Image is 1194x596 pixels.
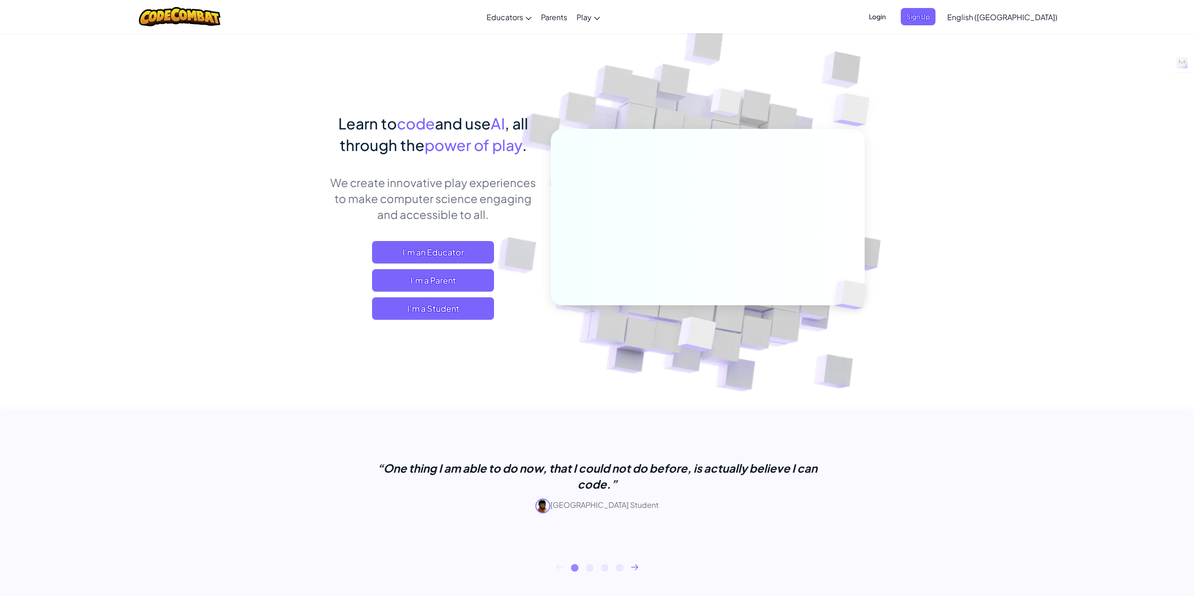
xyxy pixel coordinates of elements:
img: Overlap cubes [814,70,896,150]
button: Login [863,8,891,25]
img: Overlap cubes [654,297,738,375]
a: Play [572,4,605,30]
span: . [522,136,527,154]
span: English ([GEOGRAPHIC_DATA]) [947,12,1057,22]
a: I'm an Educator [372,241,494,264]
button: Sign Up [901,8,935,25]
a: English ([GEOGRAPHIC_DATA]) [943,4,1062,30]
img: Overlap cubes [692,70,760,140]
span: Educators [487,12,523,22]
p: [GEOGRAPHIC_DATA] Student [363,498,832,513]
span: Learn to [338,114,397,133]
button: 1 [571,564,578,572]
span: Play [577,12,592,22]
p: We create innovative play experiences to make computer science engaging and accessible to all. [330,174,537,222]
img: Overlap cubes [818,261,889,329]
img: CodeCombat logo [139,7,221,26]
span: and use [435,114,491,133]
button: I'm a Student [372,297,494,320]
a: Educators [482,4,536,30]
a: I'm a Parent [372,269,494,292]
span: code [397,114,435,133]
a: Parents [536,4,572,30]
button: 2 [586,564,593,572]
span: power of play [425,136,522,154]
button: 3 [601,564,608,572]
button: 4 [616,564,624,572]
span: AI [491,114,505,133]
img: avatar [535,498,550,513]
p: “One thing I am able to do now, that I could not do before, is actually believe I can code.” [363,460,832,492]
